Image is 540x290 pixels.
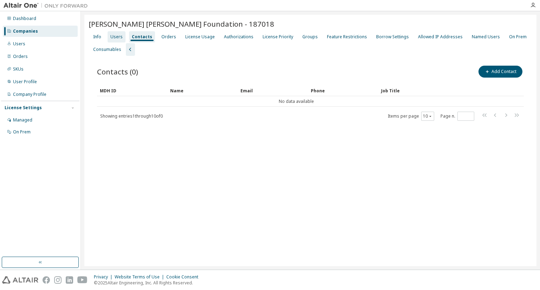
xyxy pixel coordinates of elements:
[2,276,38,284] img: altair_logo.svg
[472,34,500,40] div: Named Users
[240,85,305,96] div: Email
[100,85,165,96] div: MDH ID
[13,117,32,123] div: Managed
[110,34,123,40] div: Users
[94,274,115,280] div: Privacy
[97,96,496,107] td: No data available
[388,112,434,121] span: Items per page
[185,34,215,40] div: License Usage
[418,34,463,40] div: Allowed IP Addresses
[13,16,36,21] div: Dashboard
[224,34,253,40] div: Authorizations
[13,79,37,85] div: User Profile
[441,112,474,121] span: Page n.
[5,105,42,111] div: License Settings
[381,85,493,96] div: Job Title
[376,34,409,40] div: Borrow Settings
[13,92,46,97] div: Company Profile
[66,276,73,284] img: linkedin.svg
[100,113,163,119] span: Showing entries 1 through 10 of 0
[311,85,375,96] div: Phone
[423,113,432,119] button: 10
[77,276,88,284] img: youtube.svg
[93,34,101,40] div: Info
[478,66,522,78] button: Add Contact
[302,34,318,40] div: Groups
[43,276,50,284] img: facebook.svg
[13,129,31,135] div: On Prem
[97,67,138,77] span: Contacts (0)
[327,34,367,40] div: Feature Restrictions
[166,274,202,280] div: Cookie Consent
[4,2,91,9] img: Altair One
[89,19,274,29] span: [PERSON_NAME] [PERSON_NAME] Foundation - 187018
[93,47,121,52] div: Consumables
[132,34,152,40] div: Contacts
[115,274,166,280] div: Website Terms of Use
[94,280,202,286] p: © 2025 Altair Engineering, Inc. All Rights Reserved.
[54,276,62,284] img: instagram.svg
[161,34,176,40] div: Orders
[509,34,527,40] div: On Prem
[13,41,25,47] div: Users
[170,85,235,96] div: Name
[263,34,293,40] div: License Priority
[13,66,24,72] div: SKUs
[13,54,28,59] div: Orders
[13,28,38,34] div: Companies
